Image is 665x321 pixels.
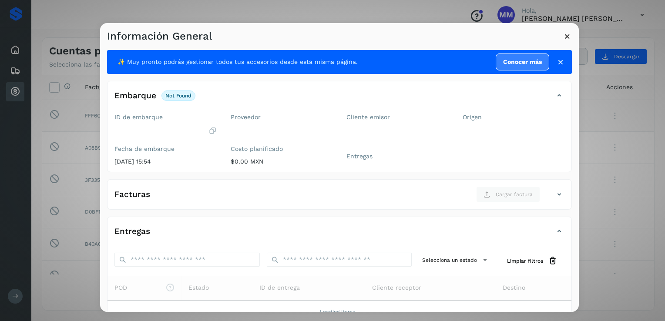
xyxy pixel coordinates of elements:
div: FacturasCargar factura [107,187,571,209]
label: Origen [463,114,565,121]
span: Estado [188,283,209,292]
a: Conocer más [496,53,549,70]
span: Cargar factura [496,191,533,198]
button: Selecciona un estado [419,253,493,267]
h4: Facturas [114,190,150,200]
div: Embarquenot found [107,88,571,110]
h4: Entregas [114,227,150,237]
span: Cliente receptor [372,283,421,292]
span: POD [114,283,175,292]
label: Fecha de embarque [114,145,217,153]
label: Proveedor [231,114,333,121]
button: Limpiar filtros [500,253,564,269]
button: Cargar factura [476,187,540,202]
h3: Información General [107,30,212,43]
label: ID de embarque [114,114,217,121]
span: Limpiar filtros [507,257,543,265]
h4: Embarque [114,91,156,101]
label: Cliente emisor [346,114,449,121]
p: $0.00 MXN [231,158,333,165]
span: ✨ Muy pronto podrás gestionar todos tus accesorios desde esta misma página. [118,57,358,67]
p: not found [165,93,191,99]
label: Costo planificado [231,145,333,153]
label: Entregas [346,153,449,160]
div: Entregas [107,224,571,246]
span: Destino [503,283,525,292]
span: ID de entrega [259,283,300,292]
p: [DATE] 15:54 [114,158,217,165]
